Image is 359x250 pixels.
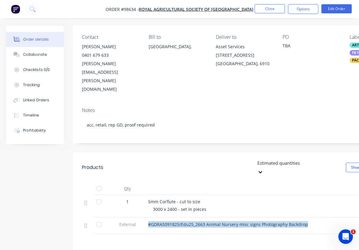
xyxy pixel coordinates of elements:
div: Checklists 0/0 [23,67,50,73]
div: Asset Services [STREET_ADDRESS] [216,42,273,59]
img: Factory [11,5,20,14]
div: [PERSON_NAME][EMAIL_ADDRESS][PERSON_NAME][DOMAIN_NAME] [82,59,139,93]
button: Close [255,4,285,13]
button: Linked Orders [6,93,64,108]
div: Bill to [149,34,206,40]
div: PO [283,34,340,40]
div: [PERSON_NAME]0401 679 633[PERSON_NAME][EMAIL_ADDRESS][PERSON_NAME][DOMAIN_NAME] [82,42,139,93]
a: Royal Agricultural Society of [GEOGRAPHIC_DATA] [139,6,253,12]
div: Order details [23,37,49,42]
span: 1 [126,198,129,205]
div: Tracking [23,82,40,88]
button: Edit Order [321,4,352,13]
button: Checklists 0/0 [6,62,64,77]
div: [GEOGRAPHIC_DATA], 6910 [216,59,273,68]
div: Asset Services [STREET_ADDRESS][GEOGRAPHIC_DATA], 6910 [216,42,273,68]
button: Profitability [6,123,64,138]
div: [PERSON_NAME] [82,42,139,51]
button: Order details [6,32,64,47]
span: External [112,221,143,228]
span: 1 [351,229,356,234]
button: Tracking [6,77,64,93]
span: 5mm Corflute - cut to size [148,199,200,204]
span: Order #98634 - [106,6,139,12]
div: Deliver to [216,34,273,40]
span: 3000 x 2400 - set in pieces [153,206,206,212]
div: Qty [109,183,146,195]
iframe: Intercom live chat [338,229,353,244]
div: Collaborate [23,52,47,57]
div: Contact [82,34,139,40]
div: [GEOGRAPHIC_DATA], [149,42,206,51]
div: Linked Orders [23,97,49,103]
div: 0401 679 633 [82,51,139,59]
div: [GEOGRAPHIC_DATA], [149,42,206,62]
div: Products [82,164,103,171]
button: Options [288,4,318,14]
button: Collaborate [6,47,64,62]
div: TBA [283,42,340,51]
span: #GDRAS091825/Edu25_2663 Animal Nursery misc signs Photography Backdrop [148,221,308,227]
button: Timeline [6,108,64,123]
div: Timeline [23,113,39,118]
div: Profitability [23,128,46,133]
